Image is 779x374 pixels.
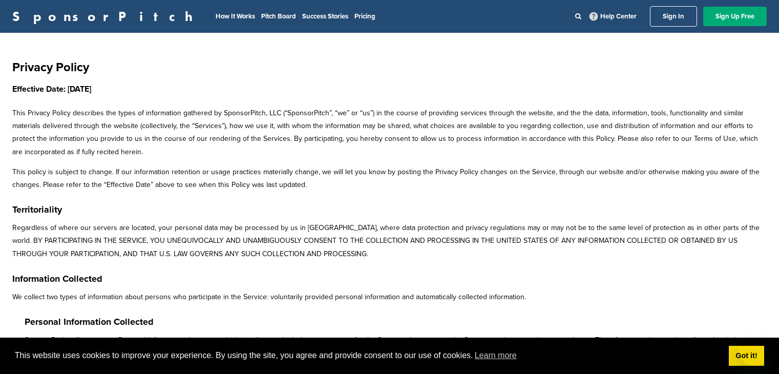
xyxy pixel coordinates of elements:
[216,12,255,20] a: How It Works
[12,221,767,260] p: Regardless of where our servers are located, your personal data may be processed by us in [GEOGRA...
[12,107,767,158] p: This Privacy Policy describes the types of information gathered by SponsorPitch, LLC (“SponsorPit...
[12,165,767,191] p: This policy is subject to change. If our information retention or usage practices materially chan...
[587,10,639,23] a: Help Center
[12,272,767,286] h2: Information Collected
[12,203,767,217] h2: Territoriality
[25,334,767,346] p: SponsorPitch collects certain Personal Information about you, which may be supplied when you sign...
[25,315,767,329] h2: Personal Information Collected
[302,12,348,20] a: Success Stories
[261,12,296,20] a: Pitch Board
[12,290,767,303] p: We collect two types of information about persons who participate in the Service: voluntarily pro...
[12,83,767,95] h3: Effective Date: [DATE]
[12,58,767,77] h1: Privacy Policy
[15,348,721,363] span: This website uses cookies to improve your experience. By using the site, you agree and provide co...
[354,12,375,20] a: Pricing
[703,7,767,26] a: Sign Up Free
[650,6,697,27] a: Sign In
[12,10,199,23] a: SponsorPitch
[729,346,764,366] a: dismiss cookie message
[473,348,518,363] a: learn more about cookies
[738,333,771,366] iframe: Button to launch messaging window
